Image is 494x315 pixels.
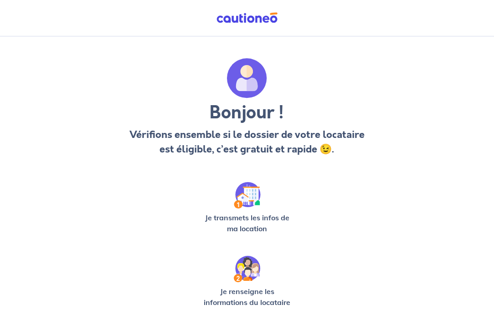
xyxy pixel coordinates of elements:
[227,58,267,98] img: archivate
[127,127,367,157] p: Vérifions ensemble si le dossier de votre locataire est éligible, c’est gratuit et rapide 😉.
[200,286,294,308] p: Je renseigne les informations du locataire
[234,182,261,208] img: /static/90a569abe86eec82015bcaae536bd8e6/Step-1.svg
[127,102,367,124] h3: Bonjour !
[234,256,260,282] img: /static/c0a346edaed446bb123850d2d04ad552/Step-2.svg
[200,212,294,234] p: Je transmets les infos de ma location
[213,12,281,24] img: Cautioneo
